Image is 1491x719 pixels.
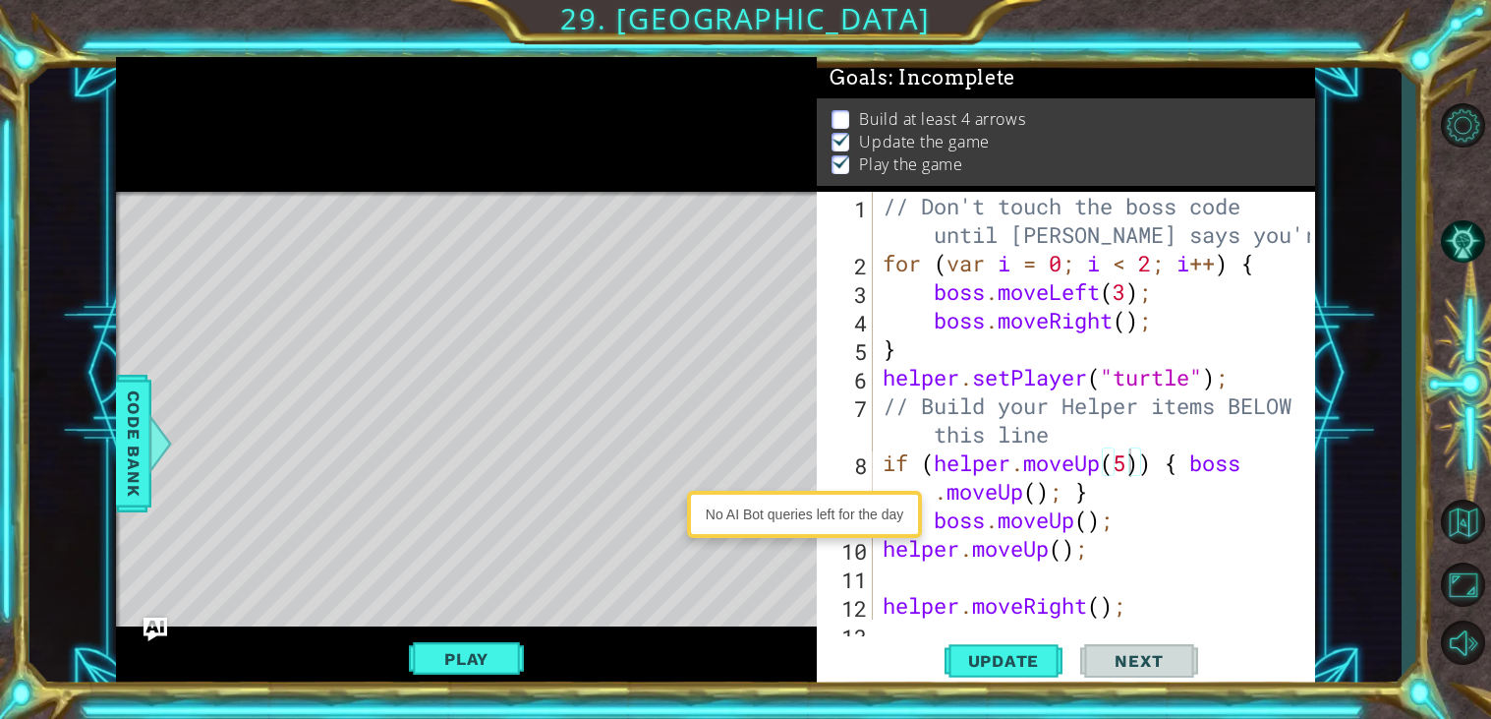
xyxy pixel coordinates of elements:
[692,496,918,533] div: No AI Bot queries left for the day
[859,108,1025,130] p: Build at least 4 arrows
[945,636,1062,687] button: Update
[859,131,989,152] p: Update the game
[821,195,873,252] div: 1
[821,537,873,566] div: 10
[948,651,1060,671] span: Update
[821,309,873,337] div: 4
[821,337,873,366] div: 5
[118,384,149,504] span: Code Bank
[889,66,1015,90] span: : Incomplete
[1434,617,1491,669] button: Mute
[821,451,873,509] div: 8
[821,252,873,280] div: 2
[832,131,851,147] img: Check mark for checkbox
[821,280,873,309] div: 3
[1434,494,1491,551] button: Back to Map
[1434,491,1491,556] a: Back to Map
[1434,99,1491,151] button: Level Options
[830,66,1015,90] span: Goals
[832,153,851,169] img: Check mark for checkbox
[821,594,873,623] div: 12
[1095,651,1182,671] span: Next
[1434,559,1491,611] button: Maximize Browser
[1080,636,1198,687] button: Next
[821,394,873,451] div: 7
[821,366,873,394] div: 6
[1434,215,1491,268] button: AI Hint
[859,153,962,175] p: Play the game
[143,618,167,641] button: Ask AI
[821,566,873,594] div: 11
[409,640,524,678] button: Play
[821,623,873,651] div: 13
